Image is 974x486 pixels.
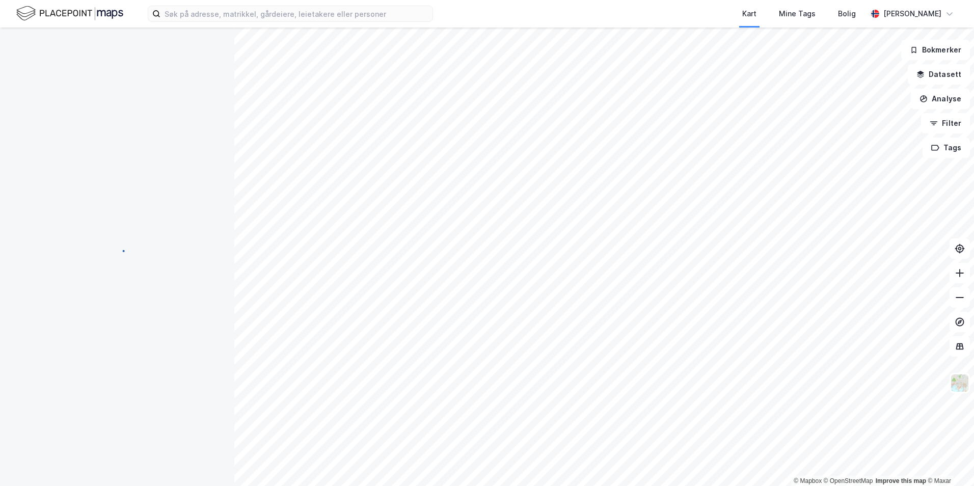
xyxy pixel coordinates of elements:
[921,113,970,133] button: Filter
[794,477,822,484] a: Mapbox
[109,242,125,259] img: spinner.a6d8c91a73a9ac5275cf975e30b51cfb.svg
[923,138,970,158] button: Tags
[911,89,970,109] button: Analyse
[908,64,970,85] button: Datasett
[779,8,816,20] div: Mine Tags
[838,8,856,20] div: Bolig
[824,477,873,484] a: OpenStreetMap
[923,437,974,486] iframe: Chat Widget
[160,6,432,21] input: Søk på adresse, matrikkel, gårdeiere, leietakere eller personer
[742,8,756,20] div: Kart
[16,5,123,22] img: logo.f888ab2527a4732fd821a326f86c7f29.svg
[883,8,941,20] div: [PERSON_NAME]
[901,40,970,60] button: Bokmerker
[876,477,926,484] a: Improve this map
[950,373,969,393] img: Z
